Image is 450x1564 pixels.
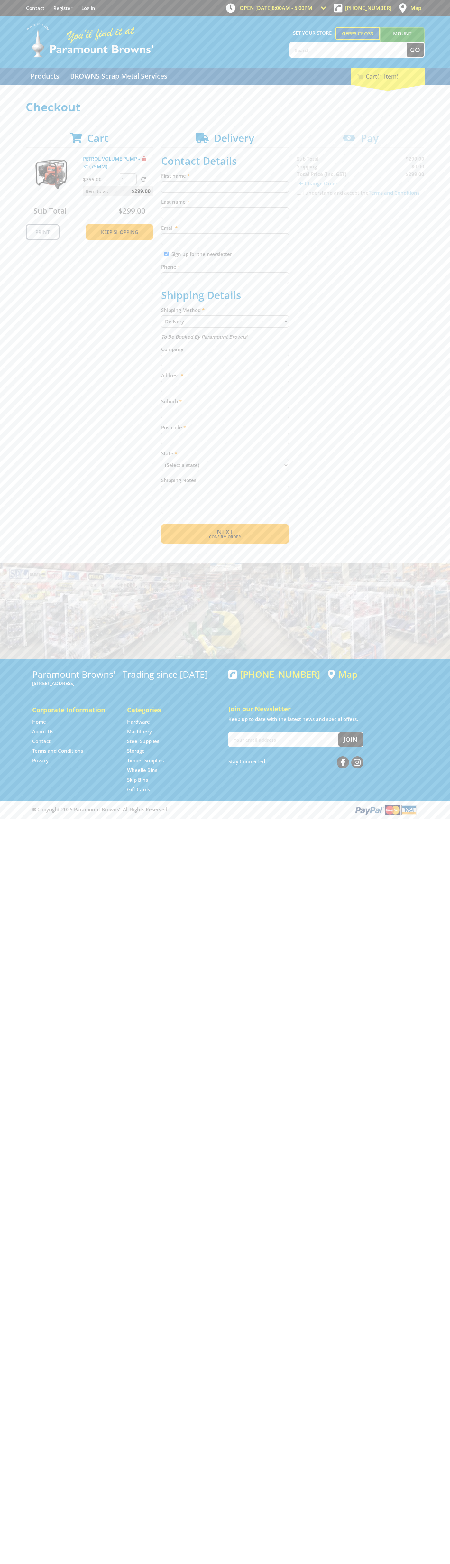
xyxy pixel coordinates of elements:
[217,527,233,536] span: Next
[118,206,145,216] span: $299.00
[161,450,289,457] label: State
[161,172,289,180] label: First name
[127,719,150,725] a: Go to the Hardware page
[161,289,289,301] h2: Shipping Details
[228,754,363,769] div: Stay Connected
[335,27,380,40] a: Gepps Cross
[175,535,275,539] span: Confirm order
[32,748,83,754] a: Go to the Terms and Conditions page
[127,786,150,793] a: Go to the Gift Cards page
[32,757,49,764] a: Go to the Privacy page
[26,224,60,240] a: Print
[354,804,418,816] img: PayPal, Mastercard, Visa accepted
[86,224,153,240] a: Keep Shopping
[228,715,418,723] p: Keep up to date with the latest news and special offers.
[83,175,117,183] p: $299.00
[161,155,289,167] h2: Contact Details
[161,524,289,544] button: Next Confirm order
[161,272,289,284] input: Please enter your telephone number.
[26,5,44,11] a: Go to the Contact page
[32,728,53,735] a: Go to the About Us page
[228,704,418,713] h5: Join our Newsletter
[127,777,148,783] a: Go to the Skip Bins page
[161,315,289,328] select: Please select a shipping method.
[161,233,289,245] input: Please enter your email address.
[328,669,357,680] a: View a map of Gepps Cross location
[289,27,335,39] span: Set your store
[171,251,232,257] label: Sign up for the newsletter
[26,804,425,816] div: ® Copyright 2025 Paramount Browns'. All Rights Reserved.
[161,459,289,471] select: Please select your state.
[161,381,289,392] input: Please enter your address.
[32,705,114,714] h5: Corporate Information
[83,186,153,196] p: Item total:
[161,371,289,379] label: Address
[161,207,289,219] input: Please enter your last name.
[229,732,338,747] input: Your email address
[127,738,159,745] a: Go to the Steel Supplies page
[214,131,254,145] span: Delivery
[161,198,289,206] label: Last name
[65,68,172,85] a: Go to the BROWNS Scrap Metal Services page
[26,68,64,85] a: Go to the Products page
[161,397,289,405] label: Suburb
[26,101,425,114] h1: Checkout
[351,68,425,85] div: Cart
[290,43,407,57] input: Search
[161,433,289,444] input: Please enter your postcode.
[87,131,108,145] span: Cart
[32,155,70,193] img: PETROL VOLUME PUMP - 3" (75MM)
[161,224,289,232] label: Email
[127,705,209,714] h5: Categories
[26,23,154,58] img: Paramount Browns'
[407,43,424,57] button: Go
[83,155,140,170] a: PETROL VOLUME PUMP - 3" (75MM)
[338,732,363,747] button: Join
[127,748,145,754] a: Go to the Storage page
[228,669,320,679] div: [PHONE_NUMBER]
[161,424,289,431] label: Postcode
[142,155,146,162] a: Remove from cart
[32,669,222,679] h3: Paramount Browns' - Trading since [DATE]
[380,27,425,51] a: Mount [PERSON_NAME]
[161,181,289,193] input: Please enter your first name.
[161,306,289,314] label: Shipping Method
[127,767,157,774] a: Go to the Wheelie Bins page
[132,186,151,196] span: $299.00
[32,679,222,687] p: [STREET_ADDRESS]
[32,738,51,745] a: Go to the Contact page
[272,5,312,12] span: 8:00am - 5:00pm
[33,206,67,216] span: Sub Total
[161,407,289,418] input: Please enter your suburb.
[240,5,312,12] span: OPEN [DATE]
[81,5,95,11] a: Log in
[161,345,289,353] label: Company
[161,476,289,484] label: Shipping Notes
[53,5,72,11] a: Go to the registration page
[127,728,152,735] a: Go to the Machinery page
[161,263,289,271] label: Phone
[32,719,46,725] a: Go to the Home page
[161,333,248,340] em: To Be Booked By Paramount Browns'
[377,72,399,80] span: (1 item)
[127,757,164,764] a: Go to the Timber Supplies page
